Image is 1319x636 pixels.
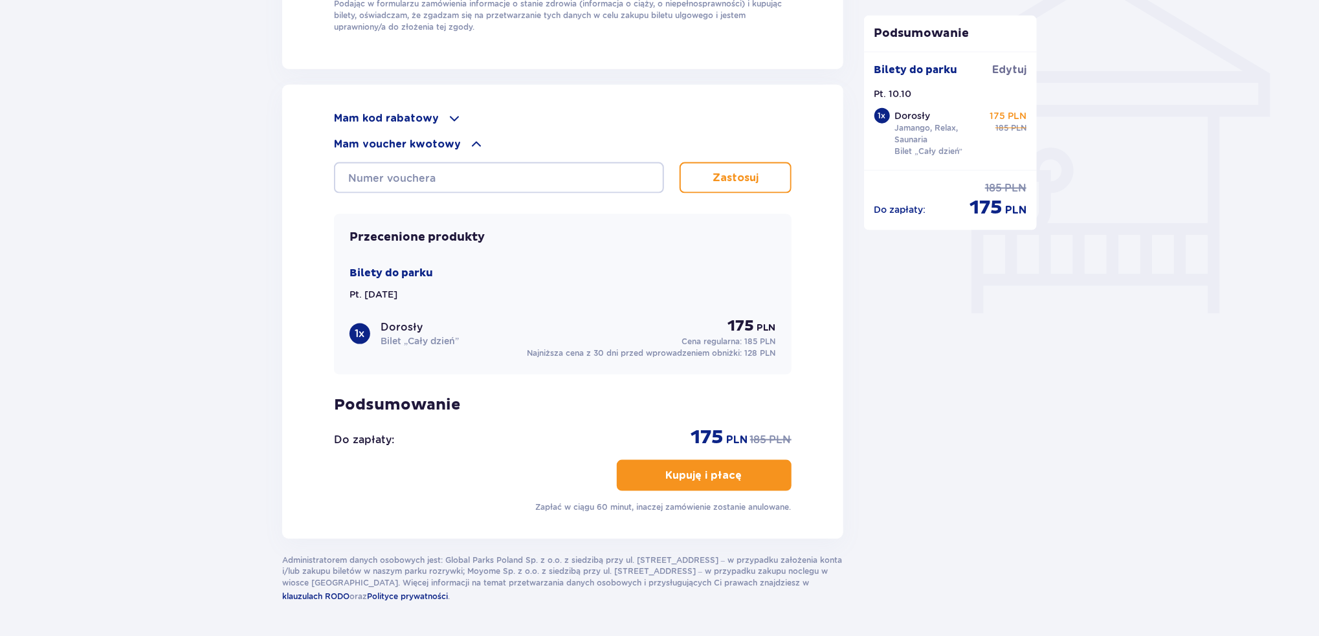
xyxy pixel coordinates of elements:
p: Bilety do parku [874,63,958,77]
span: Edytuj [992,63,1026,77]
div: 1 x [874,108,890,124]
p: Dorosły [381,320,423,334]
span: 175 [691,425,724,450]
a: klauzulach RODO [282,589,349,604]
p: Administratorem danych osobowych jest: Global Parks Poland Sp. z o.o. z siedzibą przy ul. [STREET... [282,554,843,604]
span: 175 [728,316,755,336]
p: Bilet „Cały dzień” [381,334,459,347]
span: 185 PLN [745,336,776,346]
p: Cena regularna: [682,336,776,347]
span: PLN [770,433,792,447]
div: 1 x [349,323,370,344]
button: Kupuję i płacę [617,460,792,491]
a: Polityce prywatności [367,589,448,604]
p: Bilet „Cały dzień” [895,146,963,157]
p: Mam kod rabatowy [334,111,439,126]
p: Zastosuj [713,171,759,185]
span: klauzulach RODO [282,592,349,602]
span: PLN [1011,122,1026,134]
p: Najniższa cena z 30 dni przed wprowadzeniem obniżki: [527,347,776,359]
span: 185 [985,181,1002,195]
span: 128 PLN [745,348,776,358]
input: Numer vouchera [334,162,664,193]
p: Pt. [DATE] [349,288,397,301]
p: Pt. 10.10 [874,87,912,100]
p: Bilety do parku [349,266,433,280]
p: Do zapłaty : [874,203,926,216]
p: Podsumowanie [864,26,1037,41]
span: 175 [970,195,1003,220]
p: Jamango, Relax, Saunaria [895,122,984,146]
p: Mam voucher kwotowy [334,137,461,151]
span: PLN [727,433,748,447]
p: Zapłać w ciągu 60 minut, inaczej zamówienie zostanie anulowane. [536,501,792,513]
p: Dorosły [895,109,931,122]
p: Podsumowanie [334,395,792,415]
button: Zastosuj [680,162,792,193]
span: PLN [1004,181,1026,195]
span: 185 [750,433,767,447]
p: Do zapłaty : [334,433,394,447]
p: Kupuję i płacę [666,468,742,483]
p: Przecenione produkty [349,230,485,245]
span: Polityce prywatności [367,592,448,602]
span: PLN [757,322,776,334]
span: 185 [995,122,1008,134]
p: 175 PLN [990,109,1026,122]
span: PLN [1005,203,1026,217]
